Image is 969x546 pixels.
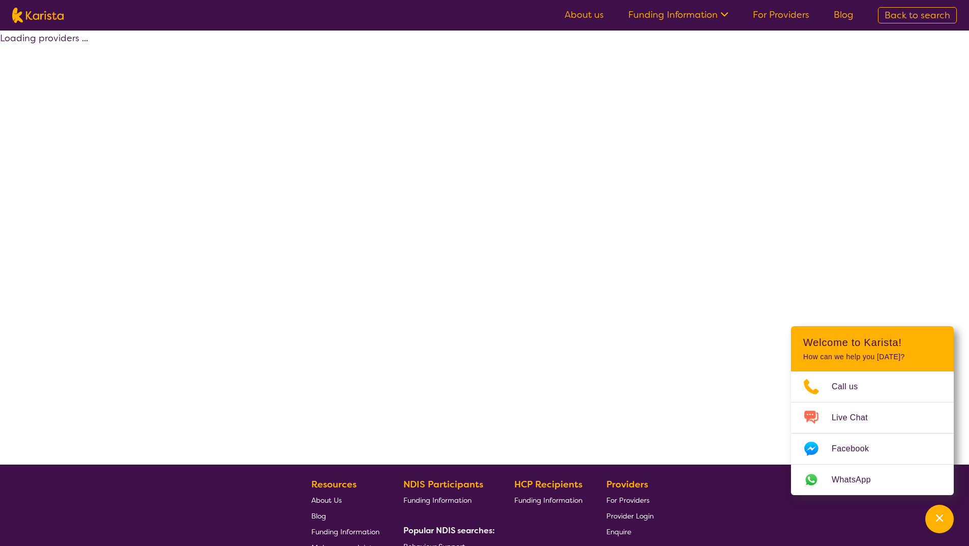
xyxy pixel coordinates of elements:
[628,9,728,21] a: Funding Information
[606,511,654,521] span: Provider Login
[311,478,357,491] b: Resources
[311,527,379,536] span: Funding Information
[403,525,495,536] b: Popular NDIS searches:
[803,336,942,349] h2: Welcome to Karista!
[832,379,870,394] span: Call us
[311,492,379,508] a: About Us
[606,508,654,524] a: Provider Login
[791,326,954,495] div: Channel Menu
[514,496,582,505] span: Funding Information
[403,492,491,508] a: Funding Information
[606,524,654,539] a: Enquire
[832,472,883,487] span: WhatsApp
[832,410,880,425] span: Live Chat
[311,511,326,521] span: Blog
[403,496,472,505] span: Funding Information
[791,371,954,495] ul: Choose channel
[606,496,650,505] span: For Providers
[606,478,648,491] b: Providers
[514,492,582,508] a: Funding Information
[311,524,379,539] a: Funding Information
[565,9,604,21] a: About us
[403,478,483,491] b: NDIS Participants
[832,441,881,456] span: Facebook
[803,353,942,361] p: How can we help you [DATE]?
[925,505,954,533] button: Channel Menu
[606,492,654,508] a: For Providers
[606,527,631,536] span: Enquire
[12,8,64,23] img: Karista logo
[878,7,957,23] a: Back to search
[885,9,950,21] span: Back to search
[311,508,379,524] a: Blog
[311,496,342,505] span: About Us
[753,9,809,21] a: For Providers
[791,465,954,495] a: Web link opens in a new tab.
[514,478,582,491] b: HCP Recipients
[834,9,854,21] a: Blog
